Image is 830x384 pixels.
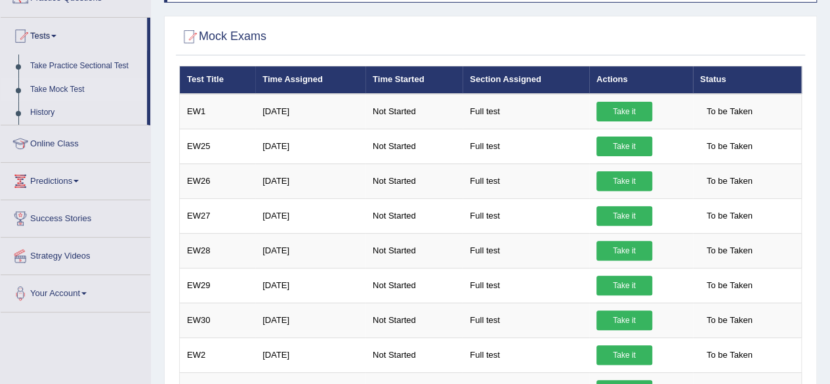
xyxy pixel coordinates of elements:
span: To be Taken [700,241,759,261]
td: EW29 [180,268,256,303]
td: Full test [463,268,589,303]
td: EW30 [180,303,256,337]
th: Time Assigned [255,66,365,94]
th: Time Started [365,66,463,94]
td: Full test [463,337,589,372]
td: [DATE] [255,268,365,303]
td: [DATE] [255,163,365,198]
td: [DATE] [255,337,365,372]
a: Predictions [1,163,150,196]
td: EW26 [180,163,256,198]
span: To be Taken [700,276,759,295]
td: EW25 [180,129,256,163]
td: EW27 [180,198,256,233]
a: Take it [596,206,652,226]
td: Not Started [365,233,463,268]
td: Full test [463,303,589,337]
td: Full test [463,233,589,268]
a: Success Stories [1,200,150,233]
td: Full test [463,129,589,163]
a: History [24,101,147,125]
td: Full test [463,163,589,198]
a: Take it [596,137,652,156]
th: Test Title [180,66,256,94]
td: Not Started [365,94,463,129]
td: [DATE] [255,303,365,337]
td: Not Started [365,268,463,303]
a: Take it [596,102,652,121]
td: Not Started [365,198,463,233]
a: Your Account [1,275,150,308]
a: Strategy Videos [1,238,150,270]
td: [DATE] [255,198,365,233]
th: Status [693,66,802,94]
td: Not Started [365,129,463,163]
a: Take Mock Test [24,78,147,102]
td: [DATE] [255,129,365,163]
td: Not Started [365,163,463,198]
a: Online Class [1,125,150,158]
a: Take it [596,171,652,191]
span: To be Taken [700,345,759,365]
td: [DATE] [255,94,365,129]
th: Actions [589,66,693,94]
th: Section Assigned [463,66,589,94]
td: Not Started [365,337,463,372]
td: Not Started [365,303,463,337]
span: To be Taken [700,137,759,156]
h2: Mock Exams [179,27,266,47]
a: Take Practice Sectional Test [24,54,147,78]
td: EW2 [180,337,256,372]
td: EW28 [180,233,256,268]
td: Full test [463,94,589,129]
span: To be Taken [700,171,759,191]
a: Take it [596,345,652,365]
span: To be Taken [700,102,759,121]
a: Tests [1,18,147,51]
a: Take it [596,276,652,295]
span: To be Taken [700,206,759,226]
td: [DATE] [255,233,365,268]
td: Full test [463,198,589,233]
a: Take it [596,241,652,261]
span: To be Taken [700,310,759,330]
a: Take it [596,310,652,330]
td: EW1 [180,94,256,129]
